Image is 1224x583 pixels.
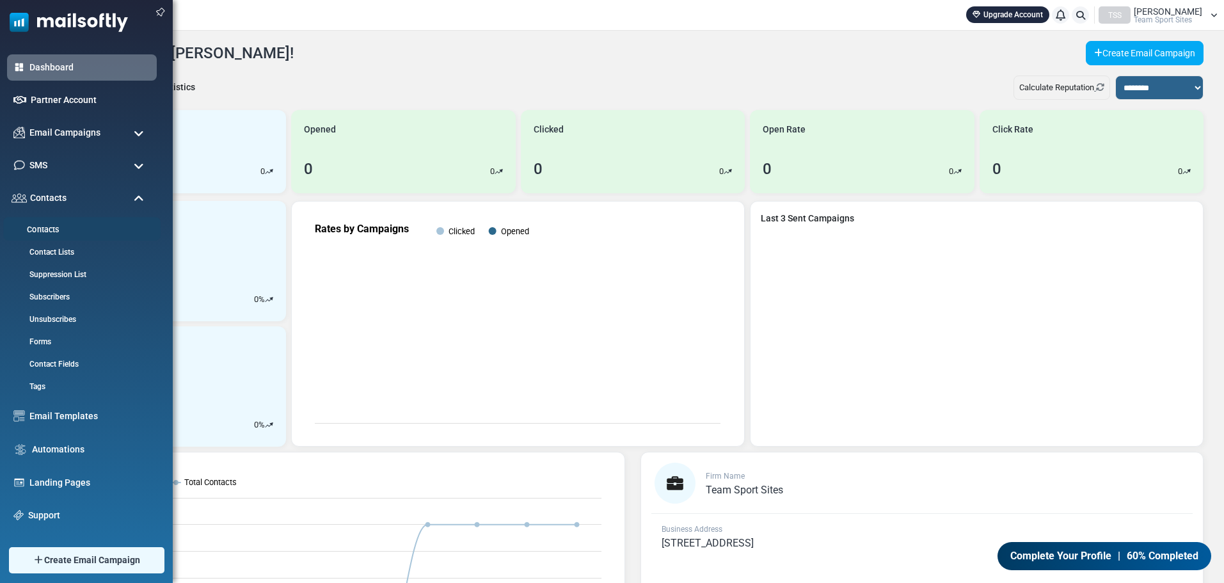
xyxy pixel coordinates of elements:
[302,212,733,436] svg: Rates by Campaigns
[7,314,154,325] a: Unsubscribes
[29,126,100,140] span: Email Campaigns
[13,61,25,73] img: dashboard-icon-active.svg
[30,191,67,205] span: Contacts
[490,165,495,178] p: 0
[304,123,336,136] span: Opened
[7,336,154,347] a: Forms
[7,269,154,280] a: Suppression List
[992,157,1001,180] div: 0
[706,472,745,481] span: Firm Name
[1013,76,1110,100] div: Calculate Reputation
[7,246,154,258] a: Contact Lists
[13,510,24,520] img: support-icon.svg
[32,443,150,456] a: Automations
[501,227,529,236] text: Opened
[1099,6,1131,24] div: TSS
[62,44,294,63] h4: Welcome back, [PERSON_NAME]!
[29,410,150,423] a: Email Templates
[7,291,154,303] a: Subscribers
[7,358,154,370] a: Contact Fields
[1118,548,1120,564] span: |
[1094,83,1104,92] a: Refresh Stats
[304,157,313,180] div: 0
[706,484,783,496] span: Team Sport Sites
[184,477,237,487] text: Total Contacts
[706,485,783,495] a: Team Sport Sites
[534,157,543,180] div: 0
[260,165,265,178] p: 0
[534,123,564,136] span: Clicked
[254,419,273,431] div: %
[449,227,475,236] text: Clicked
[28,509,150,522] a: Support
[29,476,150,490] a: Landing Pages
[7,381,154,392] a: Tags
[29,61,150,74] a: Dashboard
[949,165,953,178] p: 0
[31,93,150,107] a: Partner Account
[254,293,258,306] p: 0
[1127,548,1198,564] span: 60% Completed
[13,127,25,138] img: campaigns-icon.png
[13,410,25,422] img: email-templates-icon.svg
[662,537,754,549] span: [STREET_ADDRESS]
[315,223,409,235] text: Rates by Campaigns
[1010,548,1111,564] span: Complete Your Profile
[966,6,1049,23] a: Upgrade Account
[997,542,1212,570] a: Complete Your Profile | 60% Completed
[992,123,1033,136] span: Click Rate
[719,165,724,178] p: 0
[763,157,772,180] div: 0
[254,419,258,431] p: 0
[29,159,47,172] span: SMS
[1134,16,1192,24] span: Team Sport Sites
[13,442,28,457] img: workflow.svg
[1178,165,1182,178] p: 0
[1099,6,1218,24] a: TSS [PERSON_NAME] Team Sport Sites
[13,159,25,171] img: sms-icon.png
[44,554,140,567] span: Create Email Campaign
[13,477,25,488] img: landing_pages.svg
[662,525,722,534] span: Business Address
[1134,7,1202,16] span: [PERSON_NAME]
[62,201,286,321] a: New Contacts 12 0%
[761,212,1193,225] a: Last 3 Sent Campaigns
[12,193,27,202] img: contacts-icon.svg
[254,293,273,306] div: %
[1086,41,1204,65] a: Create Email Campaign
[763,123,806,136] span: Open Rate
[3,224,157,236] a: Contacts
